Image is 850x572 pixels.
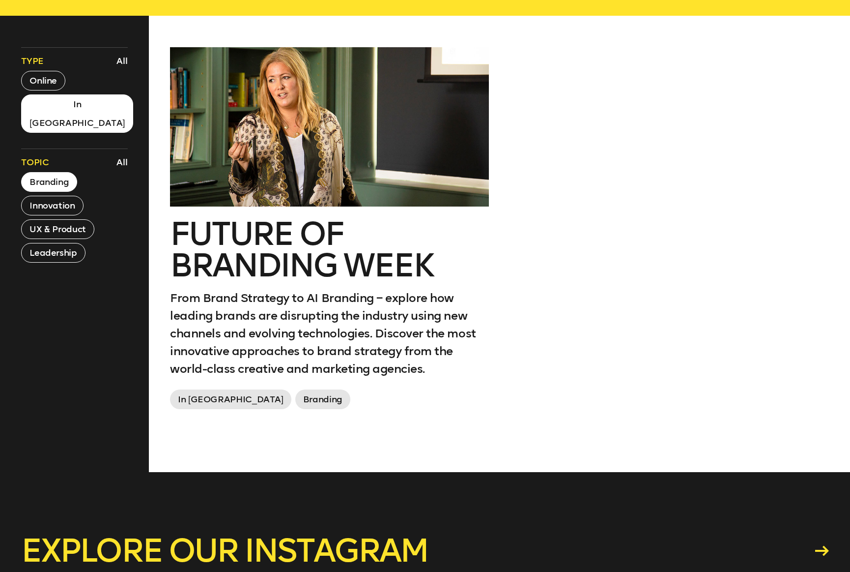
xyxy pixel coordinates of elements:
button: UX & Product [21,219,94,239]
button: Innovation [21,196,83,215]
button: All [114,154,130,171]
h2: Future of branding week [170,218,489,281]
a: Explore our instagram [21,535,829,567]
button: Branding [21,172,77,192]
button: Online [21,71,65,90]
button: In [GEOGRAPHIC_DATA] [21,94,133,133]
span: Branding [295,390,350,409]
span: Type [21,55,44,67]
a: Future of branding weekFrom Brand Strategy to AI Branding – explore how leading brands are disrup... [170,47,489,413]
button: Leadership [21,243,85,263]
p: From Brand Strategy to AI Branding – explore how leading brands are disrupting the industry using... [170,289,489,378]
span: Topic [21,156,49,168]
button: All [114,53,130,69]
span: In [GEOGRAPHIC_DATA] [170,390,291,409]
